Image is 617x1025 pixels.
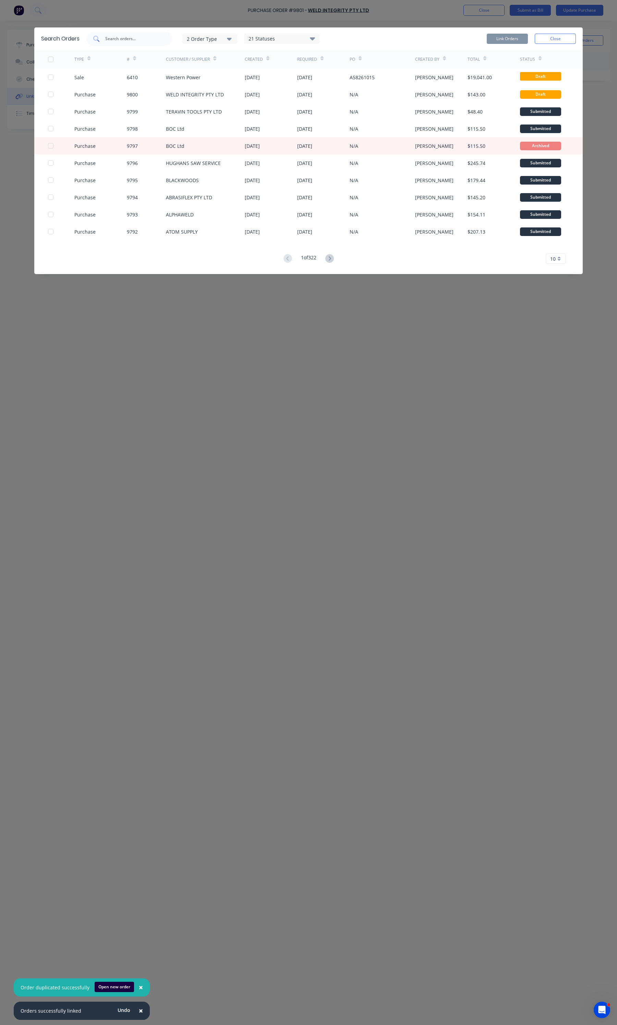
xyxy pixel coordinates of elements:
[520,227,561,236] div: Submitted
[127,125,138,132] div: 9798
[297,91,312,98] div: [DATE]
[132,1003,150,1019] button: Close
[350,56,355,62] div: PO
[74,211,96,218] div: Purchase
[297,160,312,167] div: [DATE]
[297,228,312,235] div: [DATE]
[166,228,198,235] div: ATOM SUPPLY
[535,34,576,44] button: Close
[245,125,260,132] div: [DATE]
[297,108,312,115] div: [DATE]
[594,1002,610,1018] iframe: Intercom live chat
[74,74,84,81] div: Sale
[350,108,358,115] div: N/A
[245,56,263,62] div: Created
[166,160,221,167] div: HUGHANS SAW SERVICE
[520,176,561,185] div: Submitted
[415,177,453,184] div: [PERSON_NAME]
[245,91,260,98] div: [DATE]
[182,34,237,44] button: 2 Order Type
[415,56,439,62] div: Created By
[139,982,143,992] span: ×
[21,1007,81,1014] div: Orders successfully linked
[468,211,485,218] div: $154.11
[415,211,453,218] div: [PERSON_NAME]
[350,211,358,218] div: N/A
[74,91,96,98] div: Purchase
[127,211,138,218] div: 9793
[166,194,212,201] div: ABRASIFLEX PTY LTD
[468,142,485,150] div: $115.50
[468,56,480,62] div: Total
[350,125,358,132] div: N/A
[297,56,317,62] div: Required
[166,91,224,98] div: WELD INTEGRITY PTY LTD
[297,211,312,218] div: [DATE]
[105,35,161,42] input: Search orders...
[468,194,485,201] div: $145.20
[468,160,485,167] div: $245.74
[468,108,483,115] div: $48.40
[245,211,260,218] div: [DATE]
[520,159,561,167] div: Submitted
[415,228,453,235] div: [PERSON_NAME]
[166,177,199,184] div: BLACKWOODS
[468,228,485,235] div: $207.13
[415,194,453,201] div: [PERSON_NAME]
[297,177,312,184] div: [DATE]
[127,228,138,235] div: 9792
[350,194,358,201] div: N/A
[415,125,453,132] div: [PERSON_NAME]
[350,160,358,167] div: N/A
[520,210,561,219] div: Submitted
[166,108,222,115] div: TERAVIN TOOLS PTY LTD
[244,35,319,43] div: 21 Statuses
[350,177,358,184] div: N/A
[468,177,485,184] div: $179.44
[127,142,138,150] div: 9797
[245,177,260,184] div: [DATE]
[520,142,561,150] div: Archived
[245,194,260,201] div: [DATE]
[297,142,312,150] div: [DATE]
[297,74,312,81] div: [DATE]
[350,142,358,150] div: N/A
[350,228,358,235] div: N/A
[132,979,150,996] button: Close
[415,74,453,81] div: [PERSON_NAME]
[415,108,453,115] div: [PERSON_NAME]
[415,142,453,150] div: [PERSON_NAME]
[127,74,138,81] div: 6410
[21,984,89,991] div: Order duplicated successfully
[127,194,138,201] div: 9794
[166,142,184,150] div: BOC Ltd
[297,194,312,201] div: [DATE]
[520,56,535,62] div: Status
[166,56,210,62] div: Customer / Supplier
[95,982,134,992] button: Open new order
[74,125,96,132] div: Purchase
[520,107,561,116] div: Submitted
[74,142,96,150] div: Purchase
[350,91,358,98] div: N/A
[468,91,485,98] div: $143.00
[127,56,130,62] div: #
[301,254,316,264] div: 1 of 322
[139,1006,143,1015] span: ×
[74,56,84,62] div: TYPE
[520,193,561,202] div: Submitted
[245,74,260,81] div: [DATE]
[245,108,260,115] div: [DATE]
[74,177,96,184] div: Purchase
[245,160,260,167] div: [DATE]
[245,228,260,235] div: [DATE]
[166,125,184,132] div: BOC Ltd
[127,160,138,167] div: 9796
[127,91,138,98] div: 9800
[520,125,561,133] div: Submitted
[127,177,138,184] div: 9795
[166,211,194,218] div: ALPHAWELD
[550,255,556,262] span: 10
[187,35,233,42] div: 2 Order Type
[350,74,375,81] div: A58261015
